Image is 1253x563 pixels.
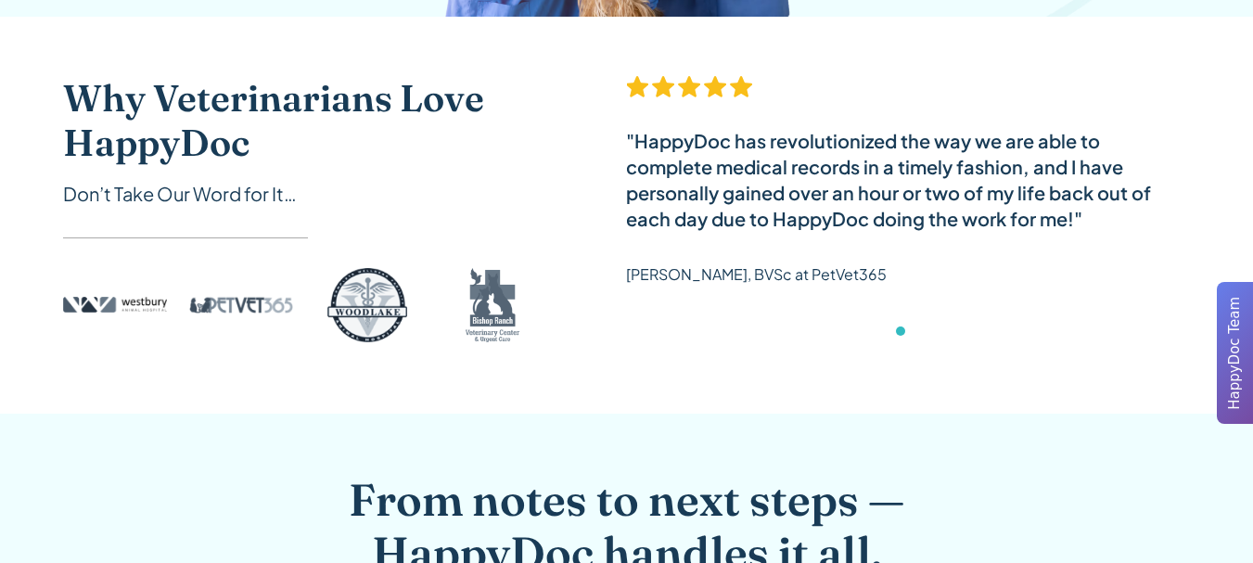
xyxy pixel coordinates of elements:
[189,268,293,342] img: PetVet 365 logo
[441,268,545,342] img: Bishop Ranch logo
[896,326,905,336] div: Show slide 3 of 6
[626,262,887,288] p: [PERSON_NAME], BVSc at PetVet365
[315,268,419,342] img: Woodlake logo
[626,76,1190,354] div: 3 of 6
[911,326,920,336] div: Show slide 4 of 6
[63,180,553,208] div: Don’t Take Our Word for It…
[63,268,167,342] img: Westbury
[881,326,890,336] div: Show slide 2 of 6
[927,326,936,336] div: Show slide 5 of 6
[63,76,553,165] h2: Why Veterinarians Love HappyDoc
[941,326,951,336] div: Show slide 6 of 6
[865,326,875,336] div: Show slide 1 of 6
[627,76,1191,354] div: carousel
[626,128,1190,232] div: "HappyDoc has revolutionized the way we are able to complete medical records in a timely fashion,...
